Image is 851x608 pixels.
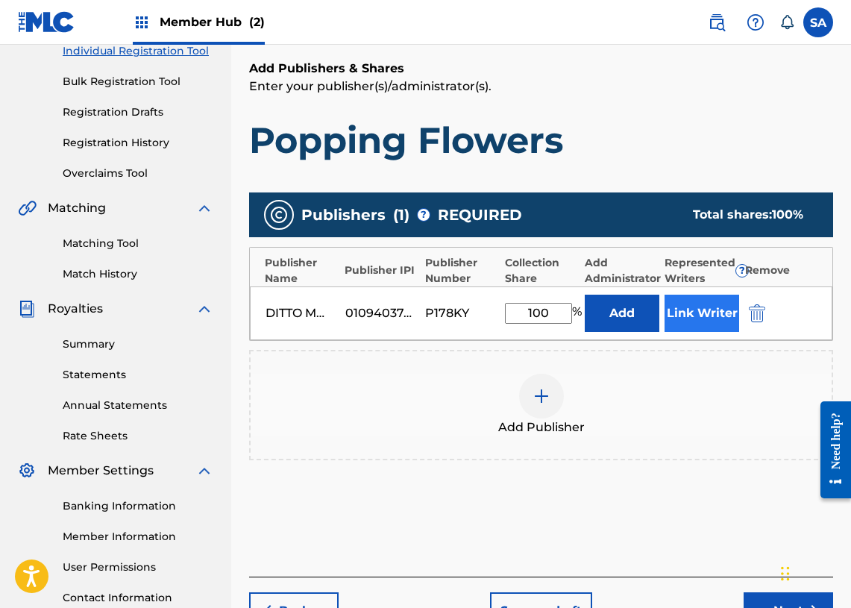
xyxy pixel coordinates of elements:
[195,199,213,217] img: expand
[48,462,154,480] span: Member Settings
[63,590,213,606] a: Contact Information
[693,206,803,224] div: Total shares:
[63,560,213,575] a: User Permissions
[63,398,213,413] a: Annual Statements
[18,199,37,217] img: Matching
[425,255,497,286] div: Publisher Number
[741,7,770,37] div: Help
[745,263,817,278] div: Remove
[133,13,151,31] img: Top Rightsholders
[48,199,106,217] span: Matching
[63,236,213,251] a: Matching Tool
[736,265,748,277] span: ?
[533,387,550,405] img: add
[160,13,265,31] span: Member Hub
[18,462,36,480] img: Member Settings
[63,104,213,120] a: Registration Drafts
[18,300,36,318] img: Royalties
[809,390,851,510] iframe: Resource Center
[803,7,833,37] div: User Menu
[747,13,764,31] img: help
[249,15,265,29] span: (2)
[505,255,577,286] div: Collection Share
[498,419,585,436] span: Add Publisher
[63,367,213,383] a: Statements
[63,135,213,151] a: Registration History
[585,255,657,286] div: Add Administrator
[345,263,417,278] div: Publisher IPI
[270,206,288,224] img: publishers
[265,255,337,286] div: Publisher Name
[63,43,213,59] a: Individual Registration Tool
[63,166,213,181] a: Overclaims Tool
[702,7,732,37] a: Public Search
[18,11,75,33] img: MLC Logo
[393,204,409,226] span: ( 1 )
[665,295,739,332] button: Link Writer
[776,536,851,608] iframe: Chat Widget
[665,255,737,286] div: Represented Writers
[418,209,430,221] span: ?
[772,207,803,222] span: 100 %
[438,204,522,226] span: REQUIRED
[63,74,213,90] a: Bulk Registration Tool
[708,13,726,31] img: search
[63,266,213,282] a: Match History
[249,60,833,78] h6: Add Publishers & Shares
[195,300,213,318] img: expand
[585,295,659,332] button: Add
[572,303,585,324] span: %
[249,118,833,163] h1: Popping Flowers
[749,304,765,322] img: 12a2ab48e56ec057fbd8.svg
[779,15,794,30] div: Notifications
[301,204,386,226] span: Publishers
[63,529,213,545] a: Member Information
[249,78,833,95] p: Enter your publisher(s)/administrator(s).
[63,336,213,352] a: Summary
[48,300,103,318] span: Royalties
[63,428,213,444] a: Rate Sheets
[781,551,790,596] div: Drag
[63,498,213,514] a: Banking Information
[195,462,213,480] img: expand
